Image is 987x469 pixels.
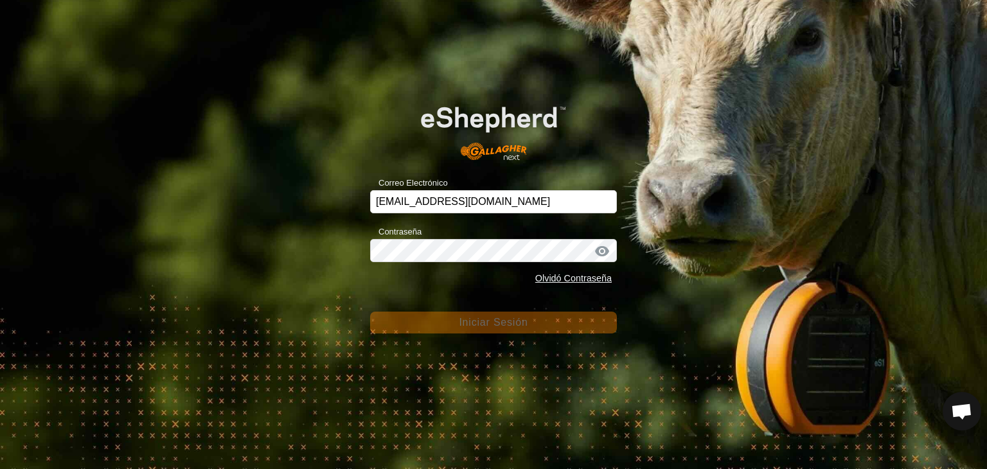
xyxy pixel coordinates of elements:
input: Correo Electrónico [370,190,617,213]
label: Contraseña [370,226,422,238]
img: Logo de eShepherd [395,86,592,170]
a: Olvidó Contraseña [535,273,612,283]
button: Iniciar Sesión [370,312,617,333]
label: Correo Electrónico [370,177,448,190]
div: Chat abierto [943,392,981,430]
span: Iniciar Sesión [459,317,528,328]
